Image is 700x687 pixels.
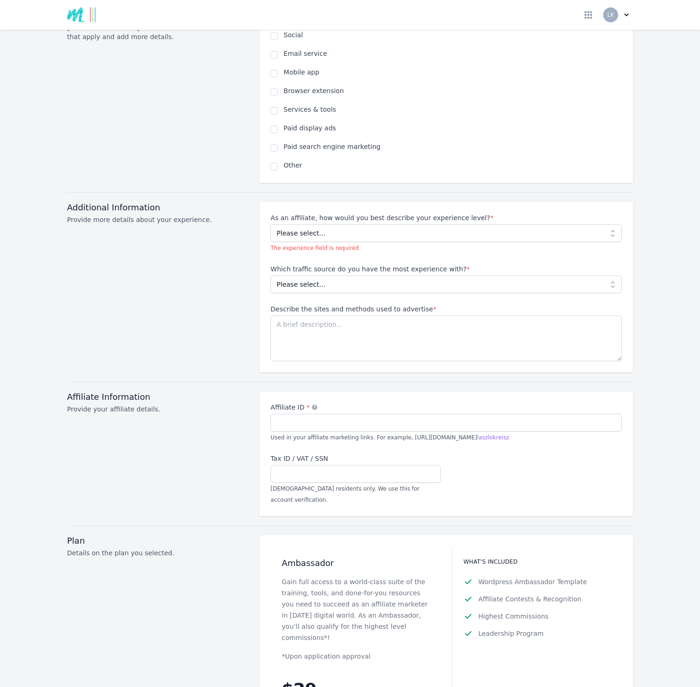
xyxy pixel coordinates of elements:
label: Other [283,161,622,170]
span: Highest Commissions [478,612,549,621]
span: [DEMOGRAPHIC_DATA] residents only. We use this for account verification. [270,485,419,503]
label: Social [283,30,622,40]
label: Affiliate ID [270,403,622,412]
span: Affiliate Contests & Recognition [478,594,582,604]
p: Provide more details about your experience. [67,215,248,224]
span: Wordpress Ambassador Template [478,577,587,587]
label: Describe the sites and methods used to advertise [270,304,622,314]
label: Tax ID / VAT / SSN [270,454,440,463]
label: As an affiliate, how would you best describe your experience level? [270,213,622,222]
span: *Upon application approval [282,653,370,660]
span: Leadership Program [478,629,544,639]
h3: What's included [464,558,611,566]
label: Services & tools [283,105,622,114]
p: Details on the plan you selected. [67,548,248,558]
h2: Ambassador [282,558,429,569]
h3: Plan [67,535,248,546]
label: Browser extension [283,86,622,95]
label: Mobile app [283,67,622,77]
span: laszlokreisz [477,434,509,441]
label: Which traffic source do you have the most experience with? [270,264,622,274]
span: The experience field is required [270,245,359,251]
p: Provide your affiliate details. [67,404,248,414]
span: Used in your affiliate marketing links. For example, [URL][DOMAIN_NAME] [270,434,509,441]
label: Paid search engine marketing [283,142,622,151]
h3: Affiliate Information [67,391,248,403]
h3: Additional Information [67,202,248,213]
label: Paid display ads [283,123,622,133]
label: Email service [283,49,622,58]
span: Gain full access to a world-class suite of the training, tools, and done-for-you resources you ne... [282,578,428,641]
